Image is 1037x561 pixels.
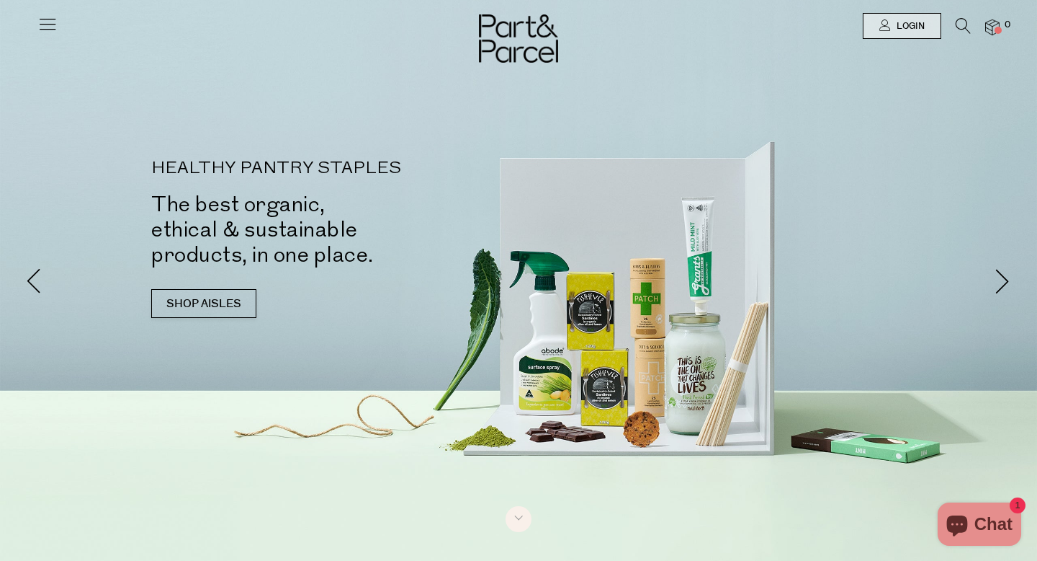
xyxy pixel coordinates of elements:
span: 0 [1001,19,1014,32]
a: 0 [985,19,1000,35]
img: Part&Parcel [479,14,558,63]
span: Login [893,20,925,32]
p: HEALTHY PANTRY STAPLES [151,160,540,177]
a: SHOP AISLES [151,289,256,318]
a: Login [863,13,941,39]
inbox-online-store-chat: Shopify online store chat [933,503,1025,549]
h2: The best organic, ethical & sustainable products, in one place. [151,192,540,268]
